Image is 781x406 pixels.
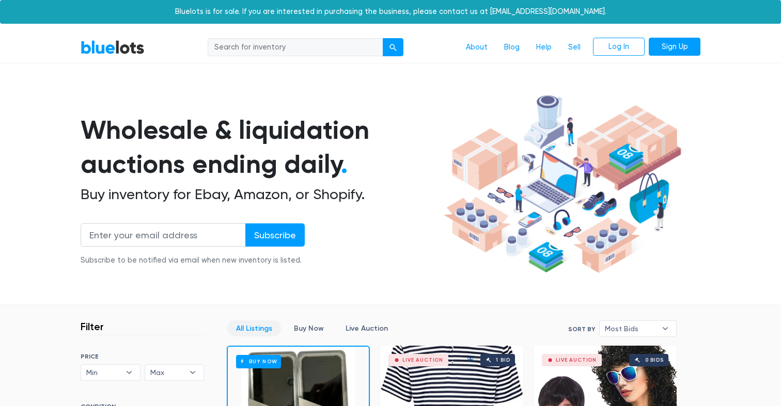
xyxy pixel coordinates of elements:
[182,365,204,380] b: ▾
[556,358,597,363] div: Live Auction
[118,365,140,380] b: ▾
[86,365,120,380] span: Min
[402,358,443,363] div: Live Auction
[150,365,184,380] span: Max
[654,321,676,336] b: ▾
[81,320,104,333] h3: Filter
[81,113,440,182] h1: Wholesale & liquidation auctions ending daily
[528,38,560,57] a: Help
[605,321,657,336] span: Most Bids
[645,358,664,363] div: 0 bids
[593,38,645,56] a: Log In
[81,353,204,360] h6: PRICE
[285,320,333,336] a: Buy Now
[81,186,440,203] h2: Buy inventory for Ebay, Amazon, or Shopify.
[236,355,281,368] h6: Buy Now
[560,38,589,57] a: Sell
[337,320,397,336] a: Live Auction
[649,38,700,56] a: Sign Up
[81,40,145,55] a: BlueLots
[496,38,528,57] a: Blog
[208,38,383,57] input: Search for inventory
[81,223,246,247] input: Enter your email address
[496,358,510,363] div: 1 bid
[568,324,595,334] label: Sort By
[458,38,496,57] a: About
[245,223,305,247] input: Subscribe
[227,320,281,336] a: All Listings
[341,149,348,180] span: .
[81,255,305,266] div: Subscribe to be notified via email when new inventory is listed.
[440,90,685,278] img: hero-ee84e7d0318cb26816c560f6b4441b76977f77a177738b4e94f68c95b2b83dbb.png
